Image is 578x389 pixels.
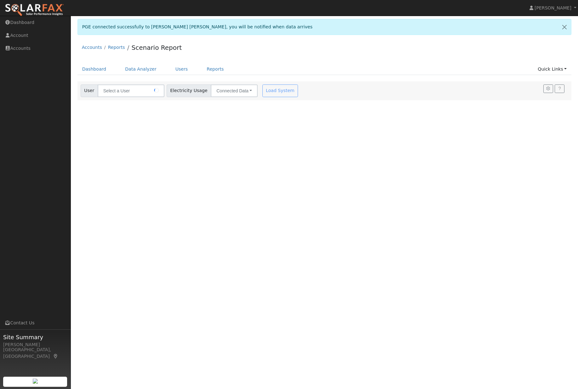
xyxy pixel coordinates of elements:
a: Accounts [82,45,102,50]
a: Reports [202,63,228,75]
span: Site Summary [3,333,67,341]
div: [PERSON_NAME] [3,341,67,348]
img: retrieve [33,379,38,384]
input: Select a User [98,84,164,97]
button: Connected Data [211,84,258,97]
a: Reports [108,45,125,50]
span: Electricity Usage [167,84,211,97]
a: Help Link [555,84,564,93]
img: SolarFax [5,3,64,17]
button: Settings [543,84,553,93]
a: Users [171,63,193,75]
div: [GEOGRAPHIC_DATA], [GEOGRAPHIC_DATA] [3,346,67,360]
span: [PERSON_NAME] [535,5,571,10]
a: Scenario Report [131,44,182,51]
a: Map [53,354,59,359]
a: Dashboard [77,63,111,75]
span: User [81,84,98,97]
a: Quick Links [533,63,571,75]
a: Data Analyzer [120,63,161,75]
a: Close [558,19,571,35]
div: PGE connected successfully to [PERSON_NAME] [PERSON_NAME], you will be notified when data arrives [77,19,572,35]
